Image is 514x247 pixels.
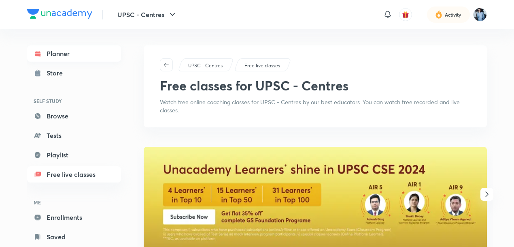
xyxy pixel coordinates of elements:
img: Shipu [473,8,487,21]
a: Browse [27,108,121,124]
a: Planner [27,45,121,62]
p: Free live classes [244,62,280,69]
a: Tests [27,127,121,144]
a: UPSC - Centres [187,62,224,69]
p: Watch free online coaching classes for UPSC - Centres by our best educators. You can watch free r... [160,98,471,114]
a: Store [27,65,121,81]
img: activity [435,10,442,19]
h6: ME [27,195,121,209]
button: UPSC - Centres [113,6,182,23]
a: Free live classes [27,166,121,183]
div: Store [47,68,68,78]
a: Free live classes [243,62,282,69]
img: avatar [402,11,409,18]
h1: Free classes for UPSC - Centres [160,78,348,93]
a: Company Logo [27,9,92,21]
a: Enrollments [27,209,121,226]
button: avatar [399,8,412,21]
a: Saved [27,229,121,245]
img: Company Logo [27,9,92,19]
p: UPSC - Centres [188,62,223,69]
h6: SELF STUDY [27,94,121,108]
a: Playlist [27,147,121,163]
